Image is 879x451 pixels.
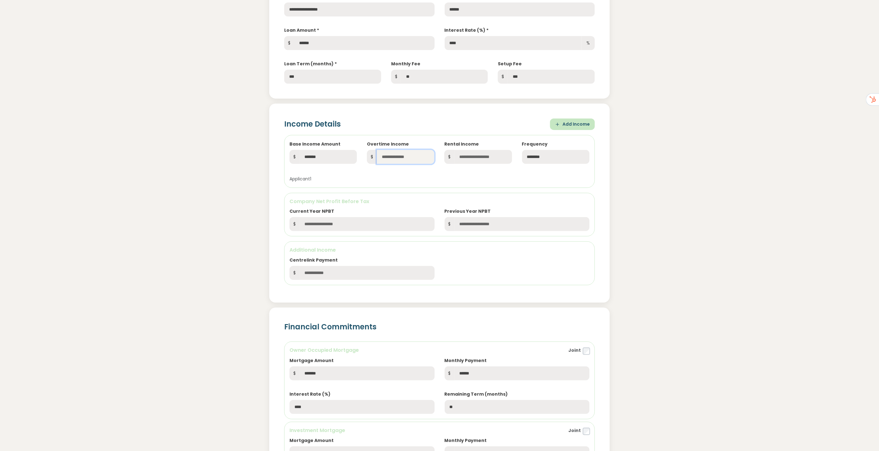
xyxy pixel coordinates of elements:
label: Joint [568,347,581,354]
label: Interest Rate (%) * [445,27,489,34]
span: $ [289,217,299,231]
h6: Owner Occupied Mortgage [289,347,359,354]
h2: Financial Commitments [284,323,595,332]
h6: Company Net Profit Before Tax [289,198,590,205]
h6: Additional Income [289,247,590,253]
span: $ [289,150,299,164]
h6: Investment Mortgage [289,427,345,434]
label: Interest Rate (%) [289,391,331,398]
label: Monthly Payment [445,357,487,364]
label: Loan Term (months) * [284,61,337,67]
span: $ [289,266,299,280]
span: $ [391,70,401,84]
label: Joint [568,427,581,434]
label: Current Year NPBT [289,208,334,215]
span: $ [444,150,454,164]
label: Loan Amount * [284,27,319,34]
button: Add Income [550,119,595,130]
label: Rental Income [444,141,479,147]
small: Applicant 1 [289,176,311,182]
iframe: Chat Widget [848,421,879,451]
label: Setup Fee [498,61,522,67]
label: Centrelink Payment [289,257,338,263]
label: Mortgage Amount [289,357,334,364]
span: $ [289,366,299,380]
label: Base Income Amount [289,141,340,147]
label: Remaining Term (months) [445,391,508,398]
label: Frequency [522,141,548,147]
span: $ [445,217,455,231]
span: $ [498,70,508,84]
span: $ [445,366,455,380]
span: % [581,36,595,50]
label: Monthly Fee [391,61,420,67]
label: Monthly Payment [445,437,487,444]
label: Overtime Income [367,141,409,147]
span: $ [284,36,294,50]
span: $ [367,150,377,164]
label: Mortgage Amount [289,437,334,444]
label: Previous Year NPBT [445,208,491,215]
h2: Income Details [284,120,341,129]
